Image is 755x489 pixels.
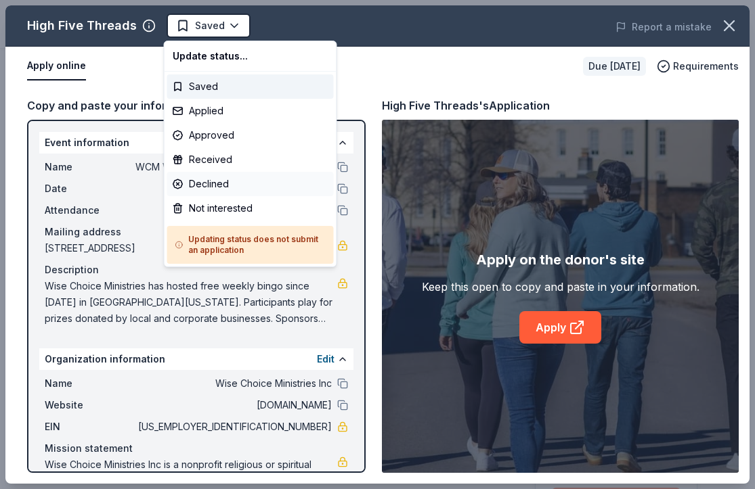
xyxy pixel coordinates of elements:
div: Received [167,147,334,172]
div: Applied [167,99,334,123]
div: Update status... [167,44,334,68]
span: WCM Weekly Free Community Bingo [GEOGRAPHIC_DATA] [US_STATE] [123,16,232,32]
h5: Updating status does not submit an application [175,234,326,256]
div: Declined [167,172,334,196]
div: Approved [167,123,334,147]
div: Not interested [167,196,334,220]
div: Saved [167,74,334,99]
